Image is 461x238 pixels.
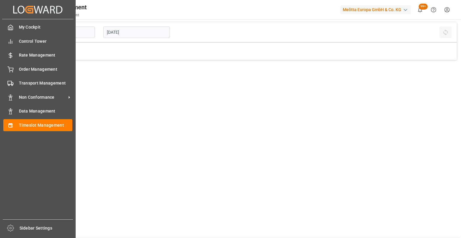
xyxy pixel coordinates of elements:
a: Data Management [3,105,72,117]
span: Sidebar Settings [20,225,73,231]
a: My Cockpit [3,21,72,33]
a: Transport Management [3,77,72,89]
input: DD-MM-YYYY [103,26,170,38]
button: show 100 new notifications [413,3,427,17]
a: Rate Management [3,49,72,61]
a: Timeslot Management [3,119,72,131]
a: Order Management [3,63,72,75]
span: Data Management [19,108,73,114]
a: Control Tower [3,35,72,47]
button: Help Center [427,3,440,17]
span: Rate Management [19,52,73,58]
span: Timeslot Management [19,122,73,128]
button: Melitta Europa GmbH & Co. KG [340,4,413,15]
span: Transport Management [19,80,73,86]
span: Non Conformance [19,94,66,100]
span: Order Management [19,66,73,73]
span: My Cockpit [19,24,73,30]
span: 99+ [419,4,428,10]
div: Melitta Europa GmbH & Co. KG [340,5,411,14]
span: Control Tower [19,38,73,45]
